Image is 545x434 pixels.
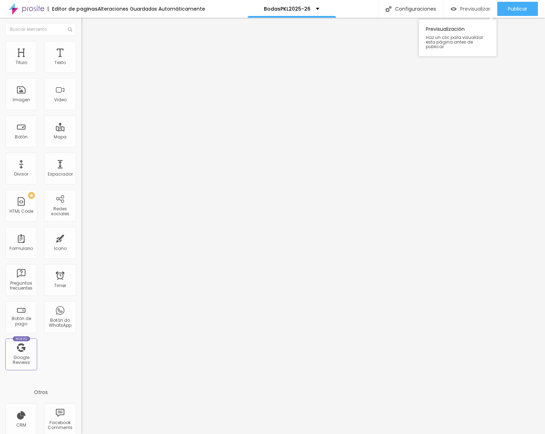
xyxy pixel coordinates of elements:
[508,6,527,12] span: Publicar
[16,423,26,428] div: CRM
[16,60,27,65] div: Titulo
[7,281,35,291] div: Preguntas frecuentes
[451,6,457,12] img: view-1.svg
[13,97,30,102] div: Imagen
[46,420,74,430] div: Facebook Comments
[48,6,98,11] div: Editor de paginas
[13,336,30,341] div: Nuevo
[460,6,490,12] span: Previsualizar
[54,60,66,65] div: Texto
[5,23,76,36] input: Buscar elemento
[46,206,74,217] div: Redes sociales
[81,18,545,434] iframe: Editor
[7,355,35,365] div: Google Reviews
[385,6,392,12] img: Icone
[68,27,72,32] img: Icone
[497,2,538,16] button: Publicar
[54,283,66,288] div: Timer
[54,135,66,139] div: Mapa
[98,6,205,11] div: Alteraciones Guardadas Automáticamente
[7,316,35,326] div: Botón de pago
[10,246,33,251] div: Formulario
[15,135,28,139] div: Botón
[264,6,311,11] p: BodasPKL2025-26
[48,172,73,177] div: Espaciador
[54,246,66,251] div: Icono
[46,318,74,328] div: Botón do WhatsApp
[54,97,66,102] div: Video
[426,35,489,49] span: Haz un clic para visualizar esta página antes de publicar
[419,19,497,56] div: Previsualización
[443,2,497,16] button: Previsualizar
[10,209,33,214] div: HTML Code
[14,172,28,177] div: Divisor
